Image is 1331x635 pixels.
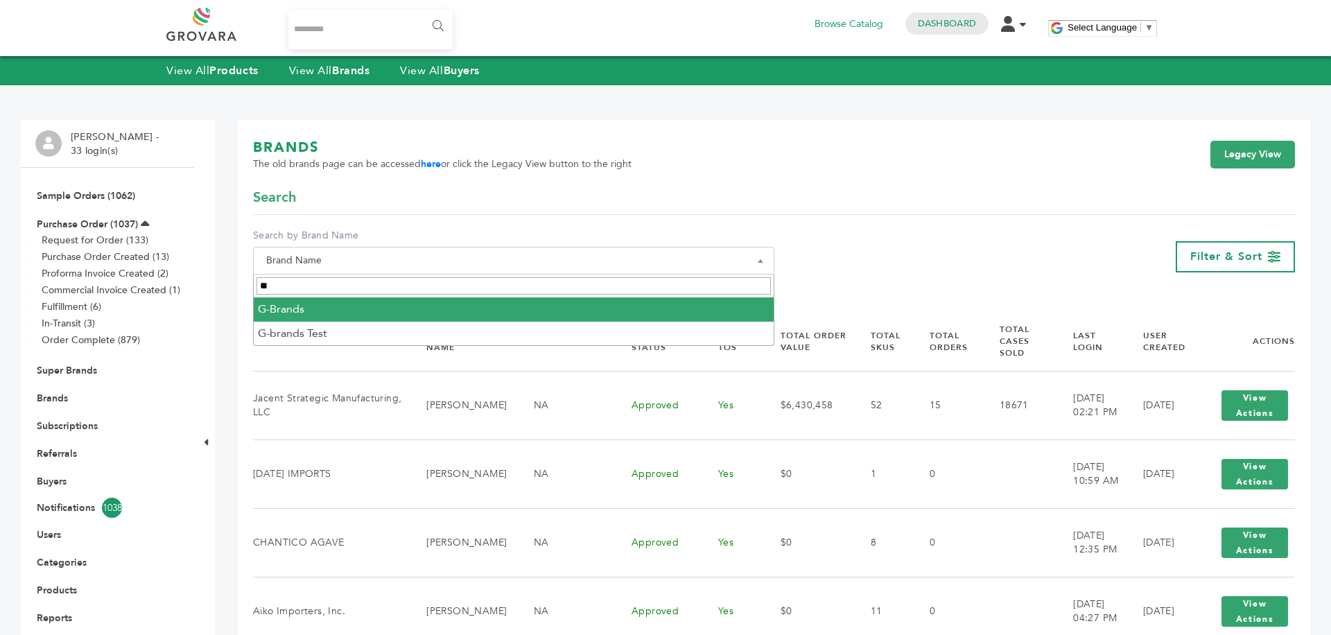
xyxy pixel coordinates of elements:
[42,284,180,297] a: Commercial Invoice Created (1)
[1221,528,1288,558] button: View Actions
[853,312,912,371] th: Total SKUs
[918,17,976,30] a: Dashboard
[42,267,168,280] a: Proforma Invoice Created (2)
[256,277,771,295] input: Search
[1126,508,1197,577] td: [DATE]
[1056,440,1126,508] td: [DATE] 10:59 AM
[912,371,982,440] td: 15
[763,508,853,577] td: $0
[37,475,67,488] a: Buyers
[400,63,480,78] a: View AllBuyers
[37,528,61,541] a: Users
[42,333,140,347] a: Order Complete (879)
[37,611,72,625] a: Reports
[421,157,441,171] a: here
[1197,312,1295,371] th: Actions
[42,250,169,263] a: Purchase Order Created (13)
[1221,390,1288,421] button: View Actions
[912,508,982,577] td: 0
[516,440,614,508] td: NA
[253,157,632,171] span: The old brands page can be accessed or click the Legacy View button to the right
[763,371,853,440] td: $6,430,458
[1210,141,1295,168] a: Legacy View
[1056,508,1126,577] td: [DATE] 12:35 PM
[763,312,853,371] th: Total Order Value
[614,440,701,508] td: Approved
[37,392,68,405] a: Brands
[701,440,763,508] td: Yes
[516,508,614,577] td: NA
[289,63,370,78] a: View AllBrands
[853,371,912,440] td: 52
[701,371,763,440] td: Yes
[409,508,516,577] td: [PERSON_NAME]
[815,17,883,32] a: Browse Catalog
[37,189,135,202] a: Sample Orders (1062)
[853,440,912,508] td: 1
[254,297,774,321] li: G-Brands
[102,498,122,518] span: 1038
[409,440,516,508] td: [PERSON_NAME]
[1068,22,1137,33] span: Select Language
[1056,312,1126,371] th: Last Login
[1140,22,1141,33] span: ​
[1068,22,1154,33] a: Select Language​
[1221,459,1288,489] button: View Actions
[912,312,982,371] th: Total Orders
[332,63,369,78] strong: Brands
[912,440,982,508] td: 0
[409,371,516,440] td: [PERSON_NAME]
[444,63,480,78] strong: Buyers
[982,312,1056,371] th: Total Cases Sold
[261,251,767,270] span: Brand Name
[37,447,77,460] a: Referrals
[1145,22,1154,33] span: ▼
[853,508,912,577] td: 8
[37,584,77,597] a: Products
[37,218,138,231] a: Purchase Order (1037)
[209,63,258,78] strong: Products
[37,556,87,569] a: Categories
[253,247,774,275] span: Brand Name
[614,508,701,577] td: Approved
[1221,596,1288,627] button: View Actions
[254,322,774,345] li: G-brands Test
[253,188,296,207] span: Search
[288,10,453,49] input: Search...
[42,300,101,313] a: Fulfillment (6)
[37,364,97,377] a: Super Brands
[763,440,853,508] td: $0
[1126,371,1197,440] td: [DATE]
[1126,440,1197,508] td: [DATE]
[253,229,774,243] label: Search by Brand Name
[42,234,148,247] a: Request for Order (133)
[1056,371,1126,440] td: [DATE] 02:21 PM
[1126,312,1197,371] th: User Created
[982,371,1056,440] td: 18671
[42,317,95,330] a: In-Transit (3)
[253,138,632,157] h1: BRANDS
[37,419,98,433] a: Subscriptions
[166,63,259,78] a: View AllProducts
[614,371,701,440] td: Approved
[701,508,763,577] td: Yes
[1190,249,1262,264] span: Filter & Sort
[71,130,162,157] li: [PERSON_NAME] - 33 login(s)
[37,498,178,518] a: Notifications1038
[516,371,614,440] td: NA
[35,130,62,157] img: profile.png
[253,371,409,440] td: Jacent Strategic Manufacturing, LLC
[253,508,409,577] td: CHANTICO AGAVE
[253,440,409,508] td: [DATE] IMPORTS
